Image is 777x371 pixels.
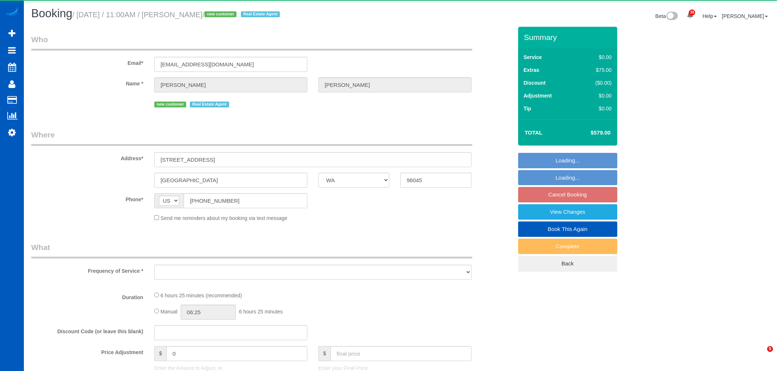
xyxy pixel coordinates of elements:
div: $0.00 [580,54,612,61]
span: Booking [31,7,72,20]
input: final price [330,346,471,361]
label: Discount Code (or leave this blank) [26,325,149,335]
a: 38 [683,7,697,23]
label: Price Adjustment [26,346,149,356]
span: 5 [767,346,773,352]
label: Extras [524,66,539,74]
label: Name * [26,77,149,87]
input: Email* [154,57,307,72]
span: Real Estate Agent [241,11,280,17]
iframe: Intercom live chat [752,346,770,364]
a: [PERSON_NAME] [722,13,768,19]
input: First Name* [154,77,307,92]
label: Adjustment [524,92,552,99]
div: ($0.00) [580,79,612,87]
span: Real Estate Agent [190,102,229,107]
label: Discount [524,79,546,87]
span: $ [318,346,330,361]
label: Service [524,54,542,61]
div: $75.00 [580,66,612,74]
label: Email* [26,57,149,67]
legend: Who [31,34,472,51]
strong: Total [525,129,543,136]
small: / [DATE] / 11:00AM / [PERSON_NAME] [72,11,282,19]
span: $ [154,346,166,361]
label: Duration [26,291,149,301]
label: Phone* [26,193,149,203]
span: 6 hours 25 minutes [239,309,283,315]
span: new customer [205,11,236,17]
h3: Summary [524,33,614,41]
input: City* [154,173,307,188]
input: Last Name* [318,77,471,92]
legend: Where [31,129,472,146]
span: Send me reminders about my booking via text message [160,215,288,221]
a: Book This Again [518,221,617,237]
img: New interface [666,12,678,21]
legend: What [31,242,472,258]
div: $0.00 [580,92,612,99]
span: / [202,11,282,19]
span: 6 hours 25 minutes (recommended) [160,293,242,298]
span: Manual [160,309,177,315]
span: 38 [689,10,695,15]
a: Beta [655,13,678,19]
label: Frequency of Service * [26,265,149,275]
a: View Changes [518,204,617,220]
input: Zip Code* [400,173,471,188]
a: Help [702,13,717,19]
span: new customer [154,102,186,107]
img: Automaid Logo [4,7,19,18]
input: Phone* [184,193,307,208]
h4: $579.00 [568,130,610,136]
label: Address* [26,152,149,162]
label: Tip [524,105,531,112]
div: $0.00 [580,105,612,112]
a: Back [518,256,617,271]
